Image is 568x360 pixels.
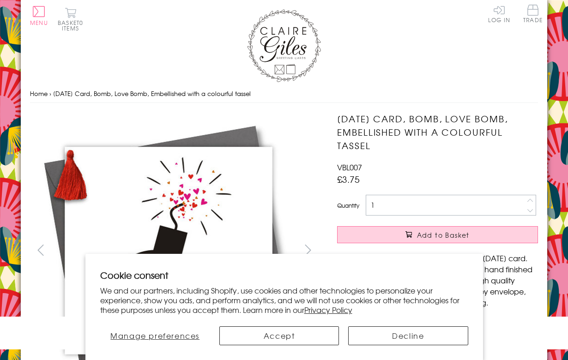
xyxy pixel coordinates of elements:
[219,326,339,345] button: Accept
[100,286,468,314] p: We and our partners, including Shopify, use cookies and other technologies to personalize your ex...
[62,18,83,32] span: 0 items
[30,240,51,260] button: prev
[337,201,359,210] label: Quantity
[110,330,199,341] span: Manage preferences
[298,240,319,260] button: next
[30,6,48,25] button: Menu
[30,84,538,103] nav: breadcrumbs
[49,89,51,98] span: ›
[58,7,83,31] button: Basket0 items
[337,226,538,243] button: Add to Basket
[30,89,48,98] a: Home
[100,269,468,282] h2: Cookie consent
[337,173,360,186] span: £3.75
[53,89,251,98] span: [DATE] Card, Bomb, Love Bomb, Embellished with a colourful tassel
[304,304,352,315] a: Privacy Policy
[247,9,321,82] img: Claire Giles Greetings Cards
[523,5,543,24] a: Trade
[337,112,538,152] h1: [DATE] Card, Bomb, Love Bomb, Embellished with a colourful tassel
[488,5,510,23] a: Log In
[523,5,543,23] span: Trade
[417,230,470,240] span: Add to Basket
[348,326,468,345] button: Decline
[337,162,362,173] span: VBL007
[337,252,538,308] p: Love is in the air with this beautiful vibrant [DATE] card. Designed with colourful floral images...
[30,18,48,27] span: Menu
[100,326,210,345] button: Manage preferences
